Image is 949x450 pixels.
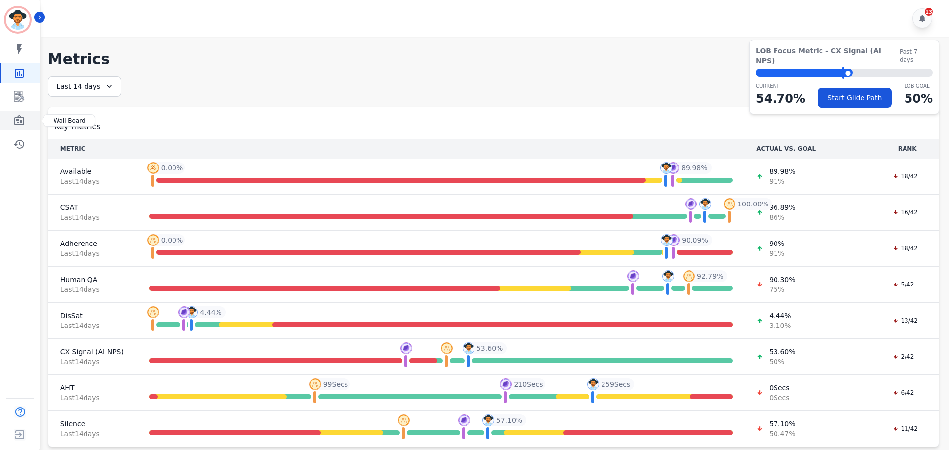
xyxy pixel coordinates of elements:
[60,429,126,439] span: Last 14 day s
[724,198,735,210] img: profile-pic
[514,379,543,389] span: 210 Secs
[769,239,784,248] span: 90 %
[769,321,791,330] span: 3.10 %
[458,414,470,426] img: profile-pic
[737,199,768,209] span: 100.00 %
[888,207,923,217] div: 16/42
[476,343,503,353] span: 53.60 %
[60,248,126,258] span: Last 14 day s
[60,419,126,429] span: Silence
[60,285,126,294] span: Last 14 day s
[697,271,723,281] span: 92.79 %
[905,90,933,108] p: 50 %
[905,82,933,90] p: LOB Goal
[48,76,121,97] div: Last 14 days
[769,393,789,403] span: 0 Secs
[60,321,126,330] span: Last 14 day s
[888,280,919,289] div: 5/42
[769,166,795,176] span: 89.98 %
[60,347,126,357] span: CX Signal (AI NPS)
[661,234,673,246] img: profile-pic
[769,212,795,222] span: 86 %
[60,212,126,222] span: Last 14 day s
[6,8,30,32] img: Bordered avatar
[756,90,805,108] p: 54.70 %
[769,203,795,212] span: 96.89 %
[756,69,853,77] div: ⬤
[769,419,795,429] span: 57.10 %
[309,378,321,390] img: profile-pic
[769,347,795,357] span: 53.60 %
[147,162,159,174] img: profile-pic
[769,429,795,439] span: 50.47 %
[60,275,126,285] span: Human QA
[60,393,126,403] span: Last 14 day s
[178,306,190,318] img: profile-pic
[876,139,939,159] th: RANK
[925,8,933,16] div: 13
[769,383,789,393] span: 0 Secs
[667,162,679,174] img: profile-pic
[662,270,674,282] img: profile-pic
[147,306,159,318] img: profile-pic
[441,342,453,354] img: profile-pic
[685,198,697,210] img: profile-pic
[769,311,791,321] span: 4.44 %
[888,388,919,398] div: 6/42
[601,379,630,389] span: 259 Secs
[769,285,795,294] span: 75 %
[681,163,707,173] span: 89.98 %
[200,307,221,317] span: 4.44 %
[769,275,795,285] span: 90.30 %
[60,357,126,367] span: Last 14 day s
[744,139,876,159] th: ACTUAL VS. GOAL
[482,414,494,426] img: profile-pic
[60,311,126,321] span: DisSat
[60,239,126,248] span: Adherence
[756,46,900,66] span: LOB Focus Metric - CX Signal (AI NPS)
[323,379,348,389] span: 99 Secs
[756,82,805,90] p: CURRENT
[699,198,711,210] img: profile-pic
[147,234,159,246] img: profile-pic
[60,166,126,176] span: Available
[463,342,474,354] img: profile-pic
[668,234,680,246] img: profile-pic
[888,171,923,181] div: 18/42
[398,414,410,426] img: profile-pic
[186,306,198,318] img: profile-pic
[60,383,126,393] span: AHT
[769,176,795,186] span: 91 %
[818,88,892,108] button: Start Glide Path
[888,424,923,434] div: 11/42
[60,176,126,186] span: Last 14 day s
[48,50,939,68] h1: Metrics
[400,342,412,354] img: profile-pic
[900,48,933,64] span: Past 7 days
[888,316,923,326] div: 13/42
[683,270,695,282] img: profile-pic
[587,378,599,390] img: profile-pic
[48,139,137,159] th: METRIC
[161,163,183,173] span: 0.00 %
[660,162,672,174] img: profile-pic
[769,357,795,367] span: 50 %
[161,235,183,245] span: 0.00 %
[54,121,101,133] span: Key metrics
[682,235,708,245] span: 90.09 %
[627,270,639,282] img: profile-pic
[888,352,919,362] div: 2/42
[500,378,512,390] img: profile-pic
[769,248,784,258] span: 91 %
[60,203,126,212] span: CSAT
[496,415,522,425] span: 57.10 %
[888,244,923,253] div: 18/42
